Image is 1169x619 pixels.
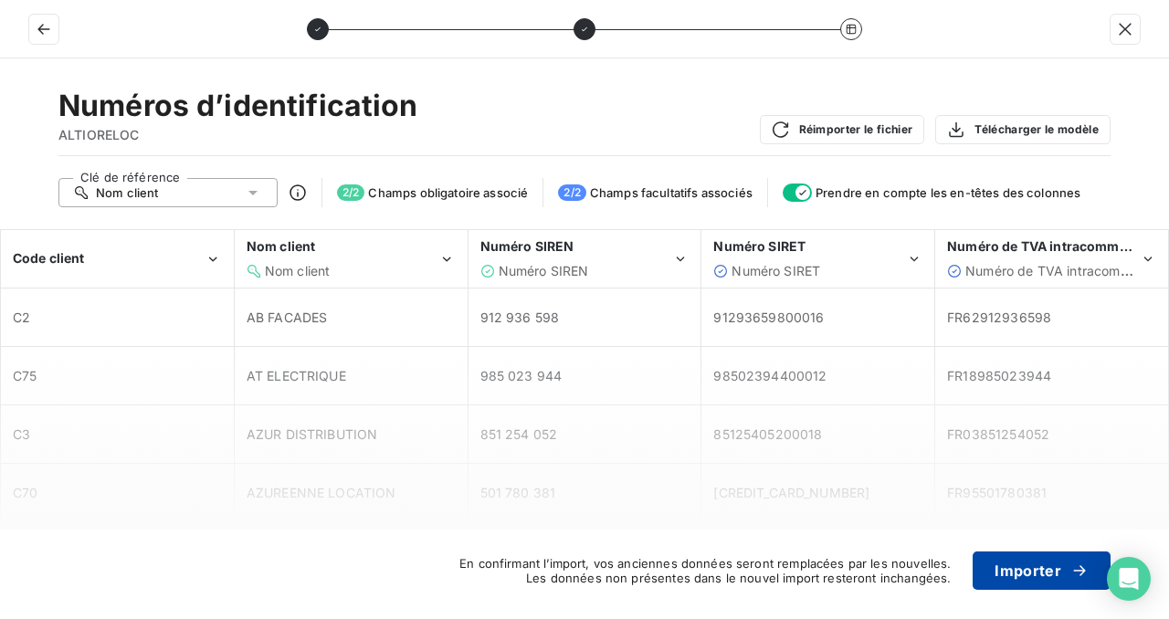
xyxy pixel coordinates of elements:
[337,184,364,201] span: 2 / 2
[247,426,378,442] span: AZUR DISTRIBUTION
[947,309,1051,325] span: FR62912936598
[468,230,701,289] th: Numéro SIREN
[947,485,1047,500] span: FR95501780381
[947,426,1049,442] span: FR03851254052
[713,309,824,325] span: 91293659800016
[13,250,85,266] span: Code client
[1107,557,1151,601] div: Open Intercom Messenger
[558,184,585,201] span: 2 / 2
[13,368,37,383] span: C75
[760,115,925,144] button: Réimporter le fichier
[816,185,1080,200] span: Prendre en compte les en-têtes des colonnes
[713,426,822,442] span: 85125405200018
[247,368,346,383] span: AT ELECTRIQUE
[947,368,1051,383] span: FR18985023944
[96,185,159,200] span: Nom client
[58,126,418,144] span: ALTIORELOC
[499,263,589,278] span: Numéro SIREN
[448,556,951,585] span: En confirmant l’import, vos anciennes données seront remplacées par les nouvelles. Les données no...
[590,185,753,200] span: Champs facultatifs associés
[13,485,37,500] span: C70
[480,426,558,442] span: 851 254 052
[234,230,468,289] th: Nom client
[701,230,935,289] th: Numéro SIRET
[58,88,418,124] h2: Numéros d’identification
[713,368,827,383] span: 98502394400012
[247,309,328,325] span: AB FACADES
[480,485,556,500] span: 501 780 381
[247,238,316,254] span: Nom client
[935,230,1169,289] th: Numéro de TVA intracommunautaire
[1,230,235,289] th: Code client
[713,485,869,500] span: [CREDIT_CARD_NUMBER]
[480,368,563,383] span: 985 023 944
[713,238,806,254] span: Numéro SIRET
[480,238,574,254] span: Numéro SIREN
[368,185,528,200] span: Champs obligatoire associé
[935,115,1111,144] button: Télécharger le modèle
[13,309,30,325] span: C2
[13,426,30,442] span: C3
[265,263,331,278] span: Nom client
[732,263,820,278] span: Numéro SIRET
[480,309,560,325] span: 912 936 598
[973,551,1111,590] button: Importer
[247,485,396,500] span: AZUREENNE LOCATION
